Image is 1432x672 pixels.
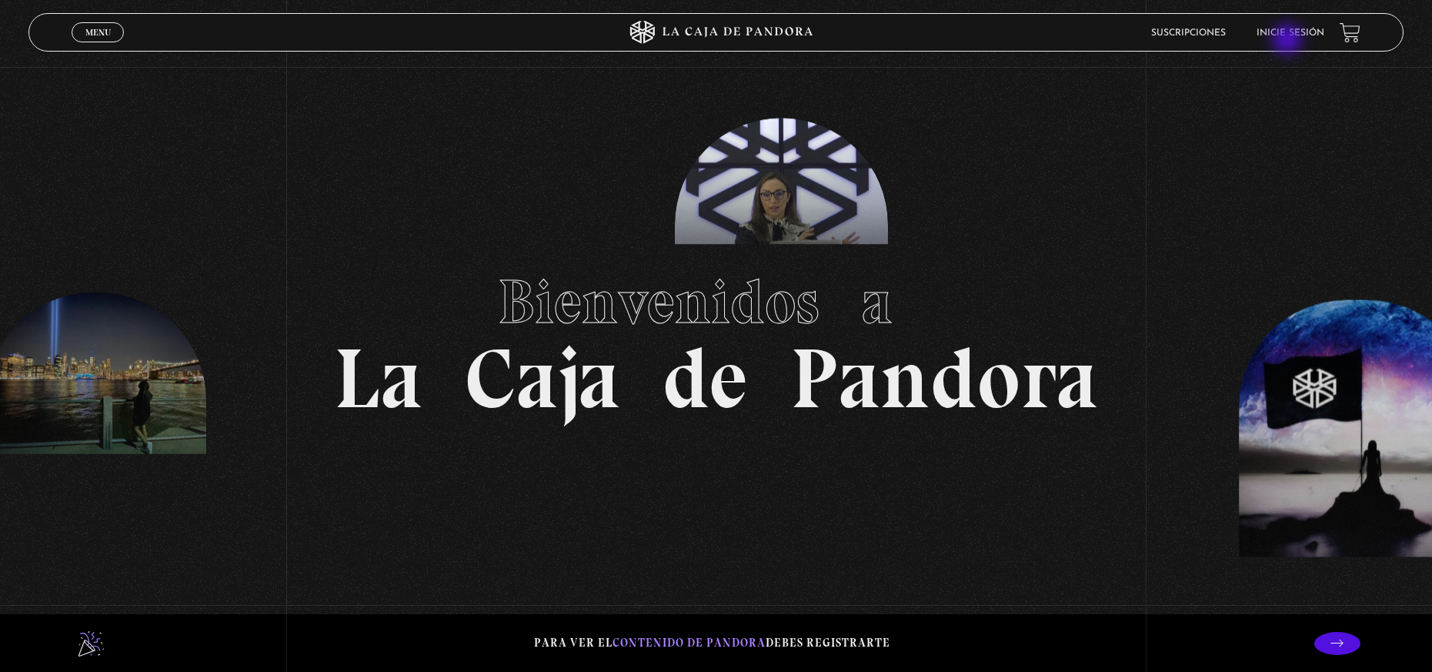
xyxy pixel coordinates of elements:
span: contenido de Pandora [613,636,766,650]
a: View your shopping cart [1340,22,1360,43]
h1: La Caja de Pandora [334,252,1098,421]
span: Menu [85,28,111,37]
a: Suscripciones [1151,28,1226,38]
p: Para ver el debes registrarte [534,633,890,654]
span: Cerrar [80,41,116,52]
a: Inicie sesión [1257,28,1324,38]
span: Bienvenidos a [498,265,935,339]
